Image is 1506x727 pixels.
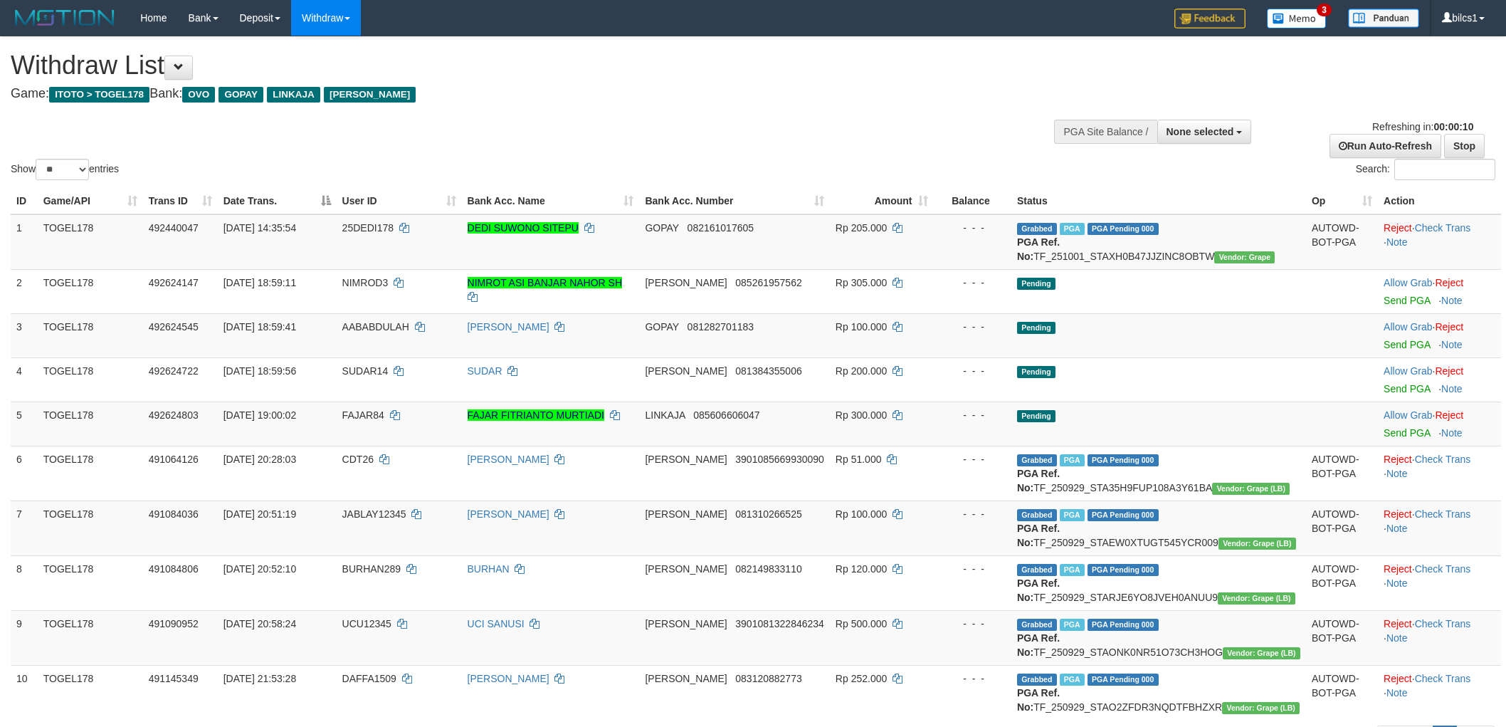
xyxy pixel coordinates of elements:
span: ITOTO > TOGEL178 [49,87,149,103]
a: Check Trans [1415,222,1471,234]
img: MOTION_logo.png [11,7,119,28]
span: 491084806 [149,563,199,575]
td: AUTOWD-BOT-PGA [1306,665,1378,720]
span: [PERSON_NAME] [645,454,727,465]
span: Copy 083120882773 to clipboard [735,673,801,684]
span: Rp 300.000 [836,409,887,421]
img: Feedback.jpg [1174,9,1246,28]
td: 4 [11,357,38,402]
b: PGA Ref. No: [1017,687,1060,713]
td: 6 [11,446,38,501]
span: OVO [182,87,215,103]
span: Grabbed [1017,509,1057,521]
td: TF_251001_STAXH0B47JJZINC8OBTW [1011,214,1306,270]
span: [DATE] 18:59:41 [223,321,296,333]
span: Vendor URL: https://dashboard.q2checkout.com/secure [1222,702,1300,714]
td: TOGEL178 [38,357,143,402]
span: 491064126 [149,454,199,465]
a: BURHAN [468,563,510,575]
span: Grabbed [1017,454,1057,466]
th: Bank Acc. Number: activate to sort column ascending [639,188,829,214]
span: Vendor URL: https://dashboard.q2checkout.com/secure [1212,483,1290,495]
span: · [1384,365,1435,377]
span: GOPAY [645,321,678,333]
td: AUTOWD-BOT-PGA [1306,555,1378,610]
input: Search: [1394,159,1495,180]
span: [PERSON_NAME] [645,673,727,684]
a: [PERSON_NAME] [468,508,549,520]
span: 491145349 [149,673,199,684]
span: Grabbed [1017,564,1057,576]
div: - - - [939,276,1006,290]
a: Note [1441,383,1463,394]
span: 492440047 [149,222,199,234]
span: JABLAY12345 [342,508,406,520]
a: FAJAR FITRIANTO MURTIADI [468,409,604,421]
a: Note [1441,427,1463,439]
span: Marked by bilcs1 [1060,619,1085,631]
span: Grabbed [1017,674,1057,686]
th: Op: activate to sort column ascending [1306,188,1378,214]
th: Balance [934,188,1011,214]
label: Show entries [11,159,119,180]
span: · [1384,409,1435,421]
div: PGA Site Balance / [1054,120,1157,144]
a: Reject [1384,222,1412,234]
td: · · [1378,555,1501,610]
span: Marked by bilcs1 [1060,223,1085,235]
span: SUDAR14 [342,365,389,377]
div: - - - [939,408,1006,422]
a: Send PGA [1384,427,1430,439]
a: Reject [1384,618,1412,629]
span: Pending [1017,410,1055,422]
a: Reject [1384,563,1412,575]
span: 492624545 [149,321,199,333]
span: DAFFA1509 [342,673,396,684]
td: 8 [11,555,38,610]
span: PGA Pending [1088,223,1159,235]
span: Copy 3901081322846234 to clipboard [735,618,824,629]
a: Check Trans [1415,508,1471,520]
a: Reject [1384,673,1412,684]
span: [DATE] 20:58:24 [223,618,296,629]
td: · · [1378,446,1501,501]
td: TOGEL178 [38,214,143,270]
span: [PERSON_NAME] [645,365,727,377]
span: [DATE] 18:59:56 [223,365,296,377]
span: Copy 081282701183 to clipboard [688,321,754,333]
span: 491090952 [149,618,199,629]
a: Note [1386,236,1408,248]
span: Rp 252.000 [836,673,887,684]
a: Note [1441,295,1463,306]
span: Vendor URL: https://dashboard.q2checkout.com/secure [1218,592,1295,605]
span: · [1384,321,1435,333]
th: Game/API: activate to sort column ascending [38,188,143,214]
button: None selected [1157,120,1252,144]
span: [PERSON_NAME] [645,508,727,520]
td: TOGEL178 [38,446,143,501]
td: · [1378,357,1501,402]
td: · · [1378,610,1501,665]
td: · · [1378,214,1501,270]
td: TF_250929_STA35H9FUP108A3Y61BA [1011,446,1306,501]
a: Note [1386,687,1408,699]
td: TOGEL178 [38,501,143,555]
td: 1 [11,214,38,270]
span: Rp 100.000 [836,508,887,520]
span: Vendor URL: https://dashboard.q2checkout.com/secure [1223,647,1300,659]
span: 3 [1317,4,1332,16]
td: AUTOWD-BOT-PGA [1306,501,1378,555]
span: Copy 081310266525 to clipboard [735,508,801,520]
a: [PERSON_NAME] [468,673,549,684]
span: [PERSON_NAME] [645,563,727,575]
span: CDT26 [342,454,374,465]
td: TOGEL178 [38,610,143,665]
a: Run Auto-Refresh [1329,134,1441,158]
span: GOPAY [218,87,263,103]
span: Refreshing in: [1372,121,1473,132]
span: Marked by bilcs1 [1060,454,1085,466]
span: Rp 100.000 [836,321,887,333]
td: · [1378,313,1501,357]
td: 10 [11,665,38,720]
a: Reject [1435,365,1463,377]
